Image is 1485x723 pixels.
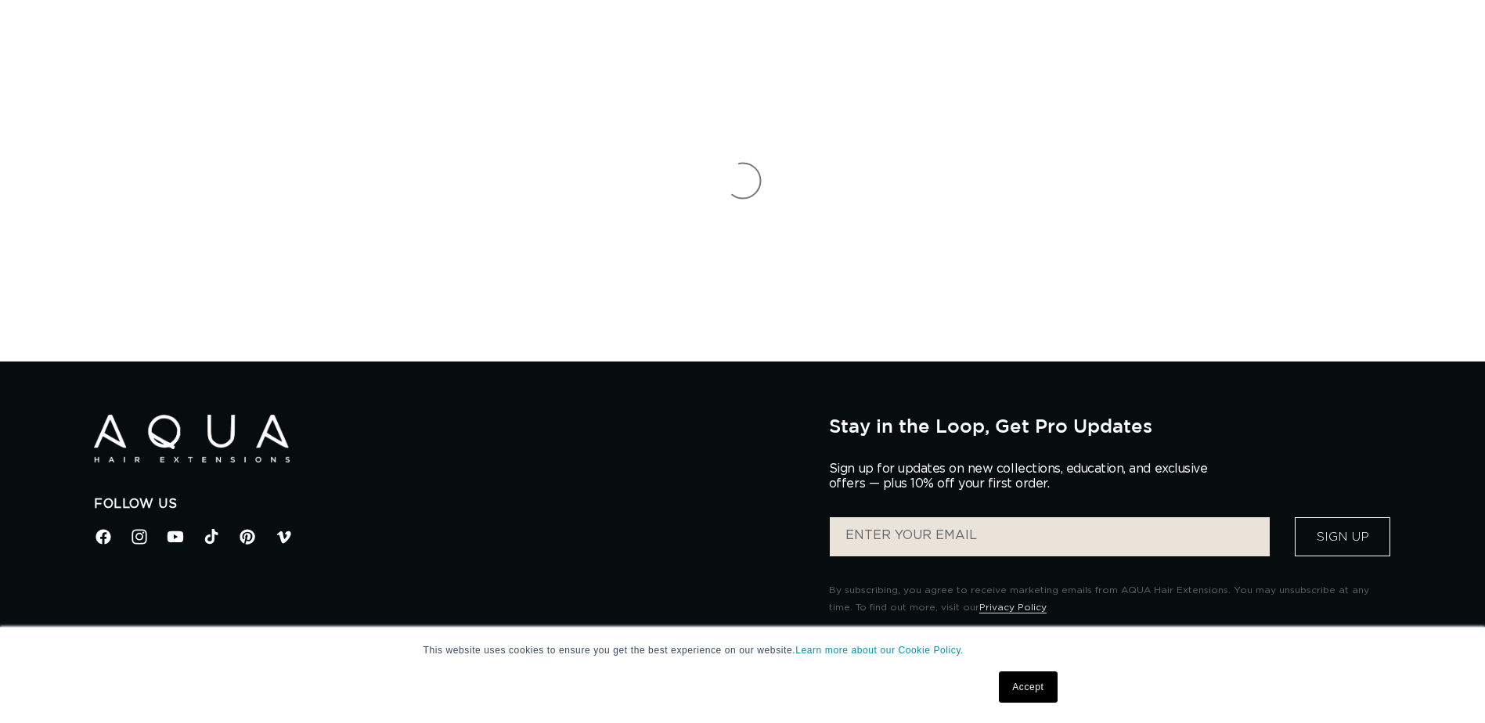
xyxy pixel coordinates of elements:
[829,582,1391,616] p: By subscribing, you agree to receive marketing emails from AQUA Hair Extensions. You may unsubscr...
[424,643,1062,657] p: This website uses cookies to ensure you get the best experience on our website.
[979,602,1047,612] a: Privacy Policy
[829,462,1220,491] p: Sign up for updates on new collections, education, and exclusive offers — plus 10% off your first...
[830,517,1270,556] input: ENTER YOUR EMAIL
[795,645,964,656] a: Learn more about our Cookie Policy.
[1295,517,1390,556] button: Sign Up
[94,496,806,513] h2: Follow Us
[999,671,1057,703] a: Accept
[829,415,1391,437] h2: Stay in the Loop, Get Pro Updates
[94,415,290,462] img: Aqua Hair Extensions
